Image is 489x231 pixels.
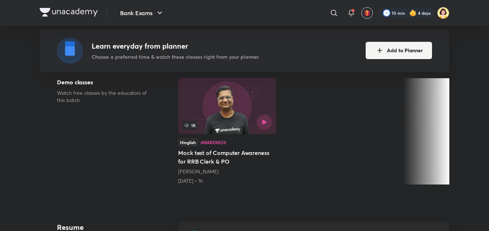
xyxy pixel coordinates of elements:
[178,78,276,185] a: 1KHinglishAwarenessMock test of Computer Awareness for RRB Clerk & PO[PERSON_NAME][DATE] • 1h
[57,89,155,104] p: Watch free classes by the educators of this batch
[178,148,276,166] h5: Mock test of Computer Awareness for RRB Clerk & PO
[366,42,432,59] button: Add to Planner
[116,6,168,20] button: Bank Exams
[178,177,276,185] div: 12th Jun • 1h
[364,10,370,16] img: avatar
[178,78,276,185] a: Mock test of Computer Awareness for RRB Clerk & PO
[178,168,276,175] div: Sahil Charaya
[40,8,98,18] a: Company Logo
[383,9,390,17] img: check rounded
[92,53,259,61] p: Choose a preferred time & watch these classes right from your planner
[201,140,226,145] div: Awareness
[409,9,417,17] img: streak
[437,7,449,19] img: kk B
[178,168,219,175] a: [PERSON_NAME]
[182,121,197,130] span: 1K
[40,8,98,17] img: Company Logo
[92,41,259,52] h4: Learn everyday from planner
[57,78,155,86] h5: Demo classes
[361,7,373,19] button: avatar
[178,138,198,146] div: Hinglish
